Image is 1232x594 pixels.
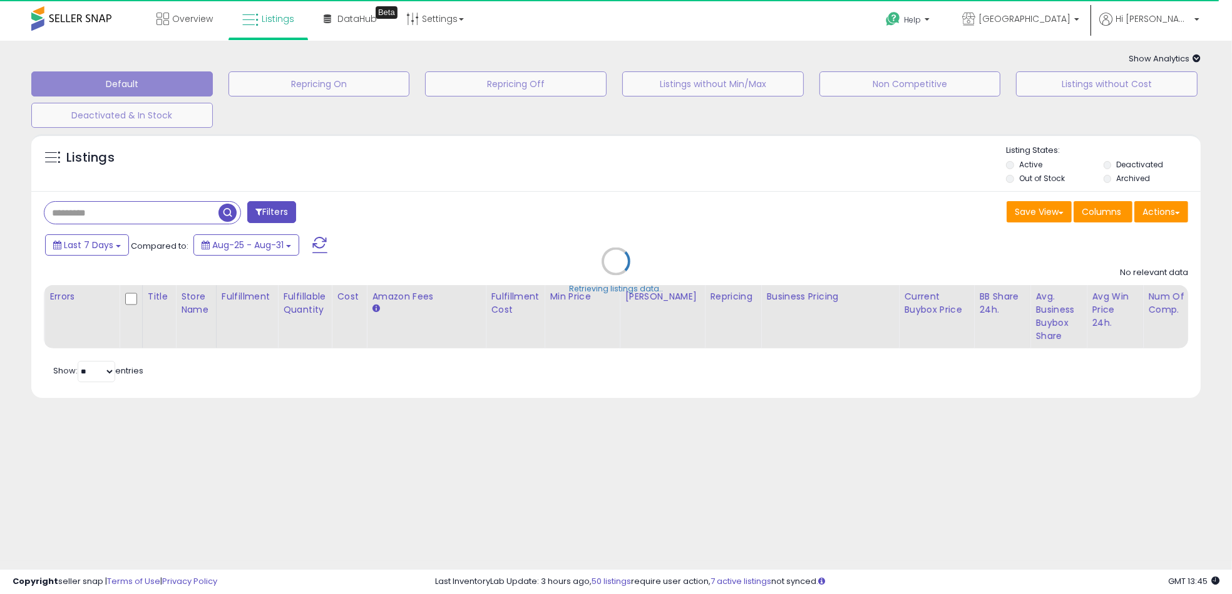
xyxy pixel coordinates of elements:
[31,103,213,128] button: Deactivated & In Stock
[1016,71,1198,96] button: Listings without Cost
[622,71,804,96] button: Listings without Min/Max
[885,11,901,27] i: Get Help
[1116,13,1191,25] span: Hi [PERSON_NAME]
[876,2,942,41] a: Help
[228,71,410,96] button: Repricing On
[425,71,607,96] button: Repricing Off
[31,71,213,96] button: Default
[376,6,398,19] div: Tooltip anchor
[262,13,294,25] span: Listings
[819,71,1001,96] button: Non Competitive
[569,283,663,294] div: Retrieving listings data..
[1099,13,1199,41] a: Hi [PERSON_NAME]
[337,13,377,25] span: DataHub
[904,14,921,25] span: Help
[172,13,213,25] span: Overview
[1129,53,1201,65] span: Show Analytics
[978,13,1070,25] span: [GEOGRAPHIC_DATA]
